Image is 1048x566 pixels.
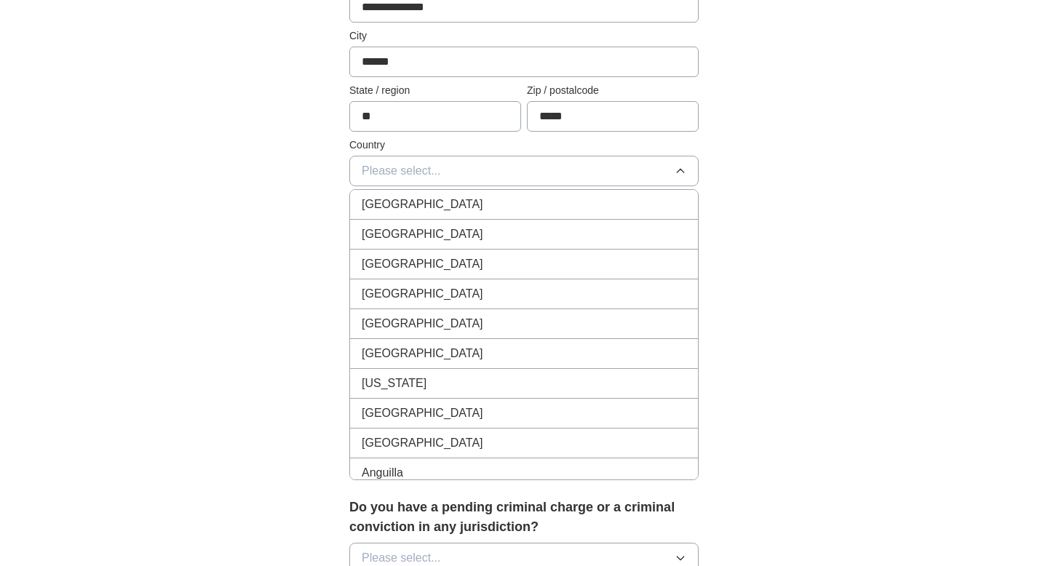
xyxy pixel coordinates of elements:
span: [GEOGRAPHIC_DATA] [362,285,483,303]
span: Please select... [362,162,441,180]
button: Please select... [349,156,699,186]
label: Do you have a pending criminal charge or a criminal conviction in any jurisdiction? [349,498,699,537]
span: [GEOGRAPHIC_DATA] [362,345,483,362]
span: [GEOGRAPHIC_DATA] [362,434,483,452]
span: Anguilla [362,464,403,482]
span: [GEOGRAPHIC_DATA] [362,315,483,332]
span: [GEOGRAPHIC_DATA] [362,255,483,273]
label: State / region [349,83,521,98]
label: Country [349,137,699,153]
label: City [349,28,699,44]
span: [US_STATE] [362,375,426,392]
span: [GEOGRAPHIC_DATA] [362,196,483,213]
span: [GEOGRAPHIC_DATA] [362,226,483,243]
label: Zip / postalcode [527,83,699,98]
span: [GEOGRAPHIC_DATA] [362,404,483,422]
